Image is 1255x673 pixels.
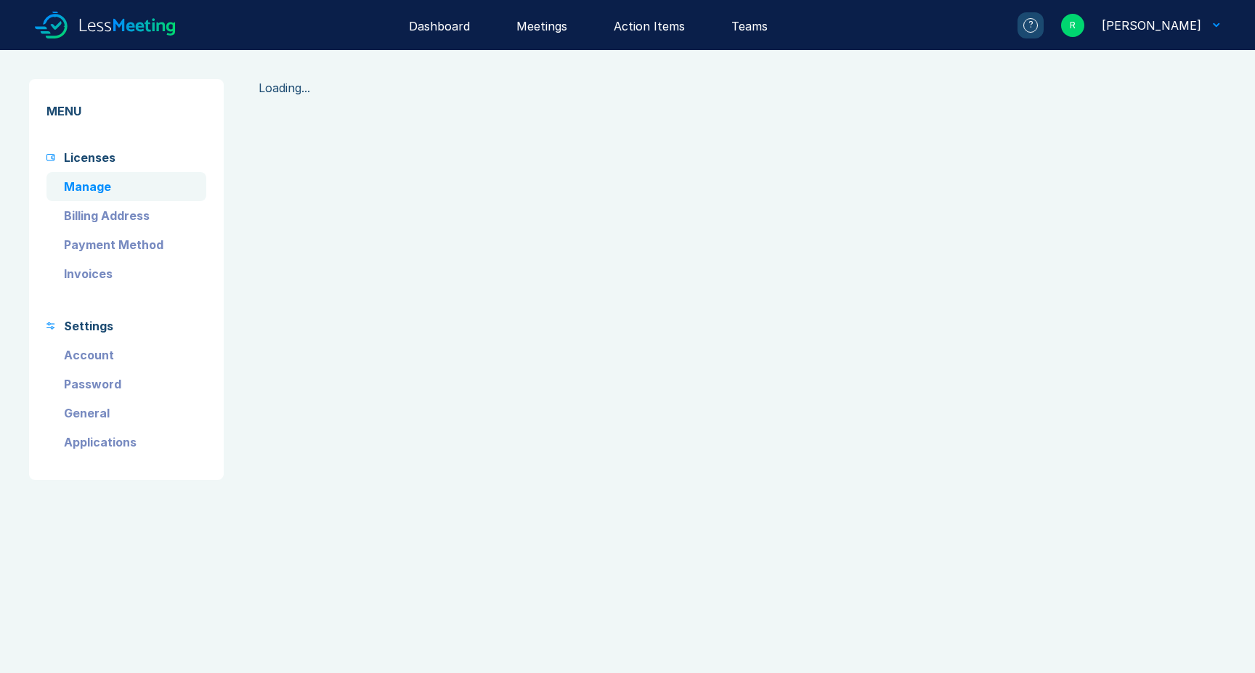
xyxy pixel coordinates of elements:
a: Invoices [46,259,206,288]
div: ? [1023,18,1038,33]
a: ? [1000,12,1044,38]
a: Account [46,340,206,370]
a: Applications [46,428,206,457]
a: General [46,399,206,428]
div: R [1061,14,1084,37]
div: MENU [46,102,206,120]
div: Loading... [259,79,1226,97]
a: Payment Method [46,230,206,259]
img: wallet-primary.svg [46,154,55,161]
img: settings-primary.svg [46,322,55,330]
a: Password [46,370,206,399]
div: Licenses [64,149,115,166]
div: Settings [64,317,113,335]
div: Richard Rust [1102,17,1201,34]
a: Manage [46,172,206,201]
a: Billing Address [46,201,206,230]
